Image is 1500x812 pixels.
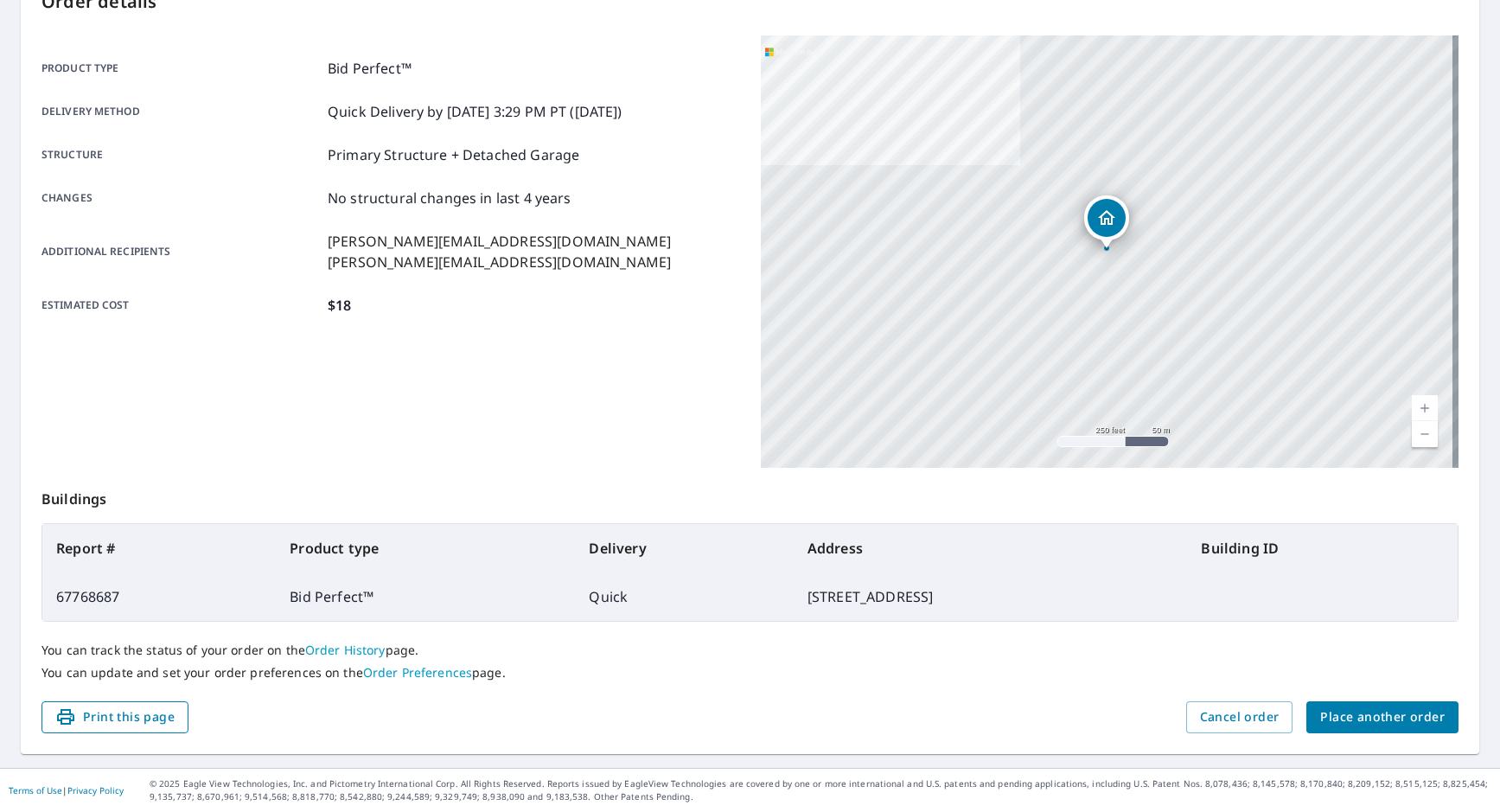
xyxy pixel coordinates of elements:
p: You can update and set your order preferences on the page. [41,665,1459,681]
span: Place another order [1320,707,1445,728]
p: Additional recipients [41,231,321,272]
th: Report # [42,524,276,572]
p: Estimated cost [41,295,321,316]
p: [PERSON_NAME][EMAIL_ADDRESS][DOMAIN_NAME] [328,231,671,252]
p: Quick Delivery by [DATE] 3:29 PM PT ([DATE]) [328,101,622,122]
th: Delivery [575,524,793,572]
p: Structure [41,144,321,165]
a: Terms of Use [9,784,62,796]
a: Current Level 17, Zoom Out [1412,421,1438,447]
td: 67768687 [42,572,276,621]
p: [PERSON_NAME][EMAIL_ADDRESS][DOMAIN_NAME] [328,252,671,272]
button: Cancel order [1186,701,1293,733]
p: $18 [328,295,351,316]
p: | [9,785,124,796]
span: Print this page [55,707,175,728]
p: © 2025 Eagle View Technologies, Inc. and Pictometry International Corp. All Rights Reserved. Repo... [150,777,1491,803]
p: No structural changes in last 4 years [328,188,571,208]
a: Current Level 17, Zoom In [1412,395,1438,421]
a: Order History [305,642,386,658]
td: Quick [575,572,793,621]
th: Building ID [1187,524,1458,572]
td: Bid Perfect™ [276,572,575,621]
p: Delivery method [41,101,321,122]
button: Print this page [41,701,188,733]
a: Order Preferences [363,664,472,681]
p: Product type [41,58,321,79]
th: Product type [276,524,575,572]
p: Bid Perfect™ [328,58,412,79]
a: Privacy Policy [67,784,124,796]
div: Dropped pin, building 1, Residential property, 5616 87th St Lubbock, TX 79424 [1084,195,1129,249]
p: Primary Structure + Detached Garage [328,144,579,165]
p: Changes [41,188,321,208]
th: Address [794,524,1188,572]
button: Place another order [1306,701,1459,733]
td: [STREET_ADDRESS] [794,572,1188,621]
p: Buildings [41,468,1459,523]
p: You can track the status of your order on the page. [41,643,1459,658]
span: Cancel order [1200,707,1280,728]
